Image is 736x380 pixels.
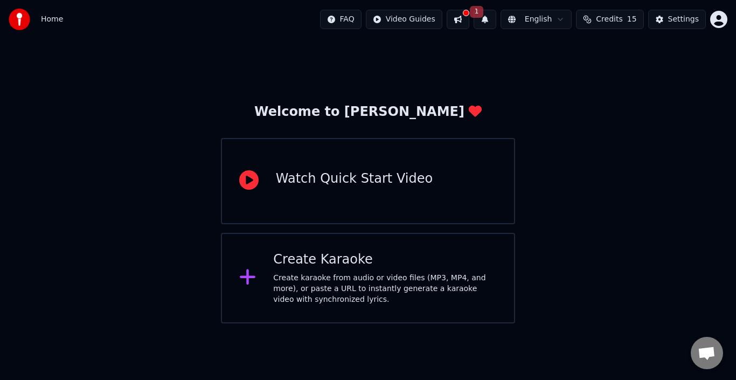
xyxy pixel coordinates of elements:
button: Settings [648,10,706,29]
button: 1 [474,10,496,29]
span: 1 [470,6,484,18]
span: Credits [596,14,622,25]
div: Watch Quick Start Video [276,170,433,188]
div: Create Karaoke [273,251,497,268]
div: Create karaoke from audio or video files (MP3, MP4, and more), or paste a URL to instantly genera... [273,273,497,305]
button: Video Guides [366,10,442,29]
img: youka [9,9,30,30]
nav: breadcrumb [41,14,63,25]
span: 15 [627,14,637,25]
a: Open chat [691,337,723,369]
button: FAQ [320,10,362,29]
div: Settings [668,14,699,25]
div: Welcome to [PERSON_NAME] [254,103,482,121]
button: Credits15 [576,10,643,29]
span: Home [41,14,63,25]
